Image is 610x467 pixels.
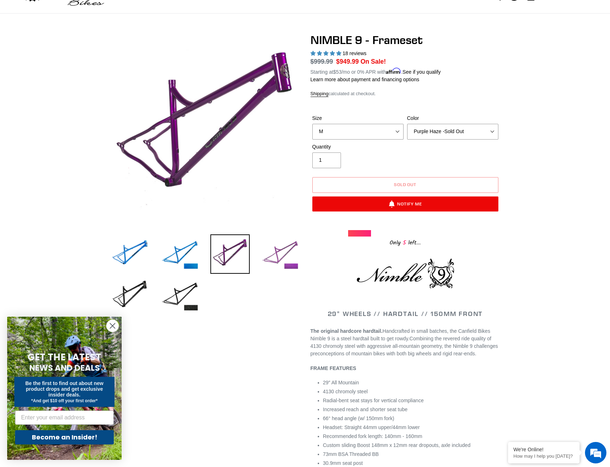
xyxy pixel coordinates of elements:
span: 4.89 stars [311,50,343,56]
img: Load image into Gallery viewer, NIMBLE 9 - Frameset [260,234,300,274]
span: Sold out [394,182,417,187]
span: Recommended fork length: 140mm - 160mm [323,433,423,439]
span: Combining the revered ride quality of 4130 chromoly steel with aggressive all-mountain geometry, ... [311,336,498,356]
img: Load image into Gallery viewer, NIMBLE 9 - Frameset [210,234,250,274]
a: Shipping [311,91,329,97]
button: Sold out [312,177,498,193]
span: $53 [333,69,341,75]
span: Headset: Straight 44mm upper/44mm lower [323,424,420,430]
span: 73mm BSA Threaded BB [323,451,379,457]
label: Quantity [312,143,404,151]
span: *And get $10 off your first order* [31,398,97,403]
img: Load image into Gallery viewer, NIMBLE 9 - Frameset [160,276,200,315]
div: calculated at checkout. [311,90,500,97]
button: Become an Insider! [15,430,114,444]
span: 29" WHEELS // HARDTAIL // 150MM FRONT [328,310,483,318]
div: We're Online! [513,447,574,452]
span: GET THE LATEST [28,351,101,364]
span: 5 [401,238,408,247]
p: How may I help you today? [513,453,574,459]
p: Starting at /mo or 0% APR with . [311,67,441,76]
b: FRAME FEATURES [311,365,356,371]
span: 66° head angle (w/ 150mm fork) [323,415,394,421]
span: Custom sliding Boost 148mm x 12mm rear dropouts, axle included [323,442,470,448]
label: Size [312,115,404,122]
a: See if you qualify - Learn more about Affirm Financing (opens in modal) [402,69,441,75]
span: Handcrafted in small batches, the Canfield Bikes Nimble 9 is a steel hardtail built to get rowdy. [311,328,491,341]
span: 4130 chromoly steel [323,389,368,394]
img: Load image into Gallery viewer, NIMBLE 9 - Frameset [110,276,150,315]
span: Be the first to find out about new product drops and get exclusive insider deals. [25,380,104,398]
h1: NIMBLE 9 - Frameset [311,33,500,47]
img: Load image into Gallery viewer, NIMBLE 9 - Frameset [160,234,200,274]
span: On Sale! [361,57,386,66]
label: Color [407,115,498,122]
button: Notify Me [312,196,498,211]
span: Affirm [386,68,401,74]
span: 29″ All Mountain [323,380,359,385]
span: NEWS AND DEALS [29,362,100,374]
button: Close dialog [106,320,119,332]
img: Load image into Gallery viewer, NIMBLE 9 - Frameset [110,234,150,274]
input: Enter your email address [15,410,114,425]
span: 18 reviews [342,50,366,56]
span: 30.9mm seat post [323,460,363,466]
strong: The original hardcore hardtail. [311,328,382,334]
s: $999.99 [311,58,333,65]
a: Learn more about payment and financing options [311,77,419,82]
div: Only left... [348,237,463,248]
span: Increased reach and shorter seat tube [323,407,408,412]
span: $949.99 [336,58,359,65]
span: Radial-bent seat stays for vertical compliance [323,398,424,403]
